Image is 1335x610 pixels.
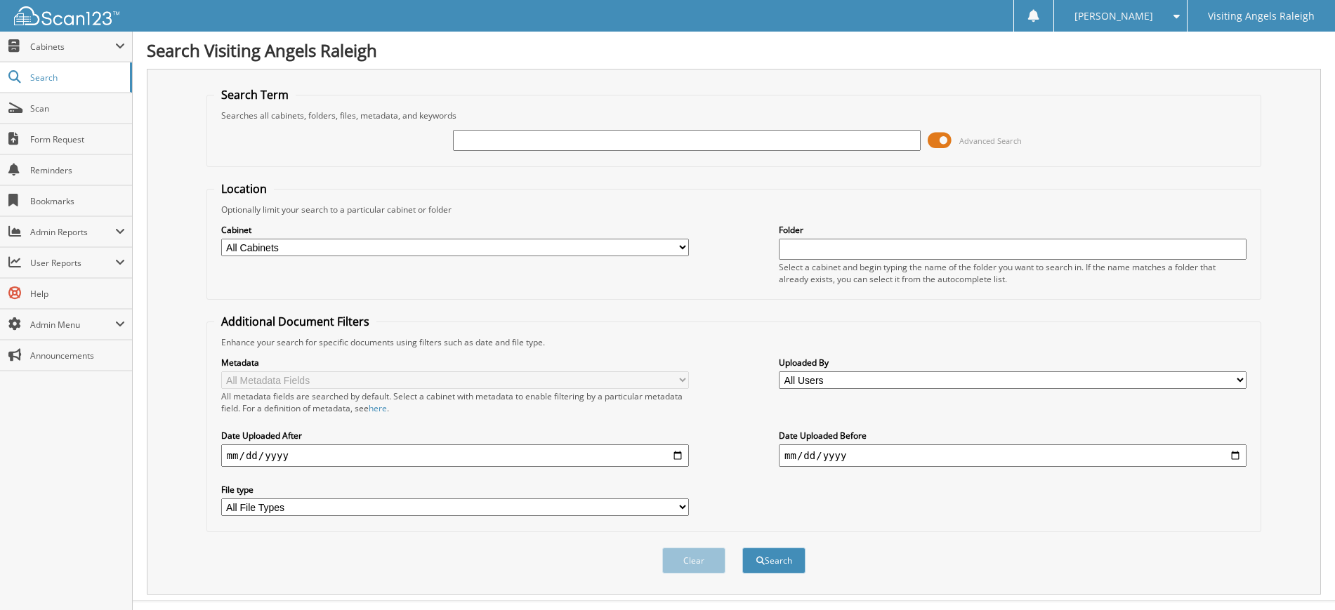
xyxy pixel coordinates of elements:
[221,430,689,442] label: Date Uploaded After
[30,257,115,269] span: User Reports
[30,133,125,145] span: Form Request
[30,319,115,331] span: Admin Menu
[959,135,1022,146] span: Advanced Search
[369,402,387,414] a: here
[1074,12,1153,20] span: [PERSON_NAME]
[30,164,125,176] span: Reminders
[1265,543,1335,610] iframe: Chat Widget
[30,72,123,84] span: Search
[30,226,115,238] span: Admin Reports
[30,102,125,114] span: Scan
[30,41,115,53] span: Cabinets
[214,110,1254,121] div: Searches all cabinets, folders, files, metadata, and keywords
[779,444,1247,467] input: end
[214,87,296,102] legend: Search Term
[221,390,689,414] div: All metadata fields are searched by default. Select a cabinet with metadata to enable filtering b...
[214,181,274,197] legend: Location
[1208,12,1315,20] span: Visiting Angels Raleigh
[221,444,689,467] input: start
[662,548,725,573] button: Clear
[221,484,689,496] label: File type
[147,39,1321,62] h1: Search Visiting Angels Raleigh
[742,548,805,573] button: Search
[214,314,376,329] legend: Additional Document Filters
[779,261,1247,285] div: Select a cabinet and begin typing the name of the folder you want to search in. If the name match...
[221,357,689,369] label: Metadata
[214,204,1254,216] div: Optionally limit your search to a particular cabinet or folder
[221,224,689,236] label: Cabinet
[30,195,125,207] span: Bookmarks
[30,350,125,362] span: Announcements
[14,6,119,25] img: scan123-logo-white.svg
[779,430,1247,442] label: Date Uploaded Before
[779,224,1247,236] label: Folder
[214,336,1254,348] div: Enhance your search for specific documents using filters such as date and file type.
[779,357,1247,369] label: Uploaded By
[30,288,125,300] span: Help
